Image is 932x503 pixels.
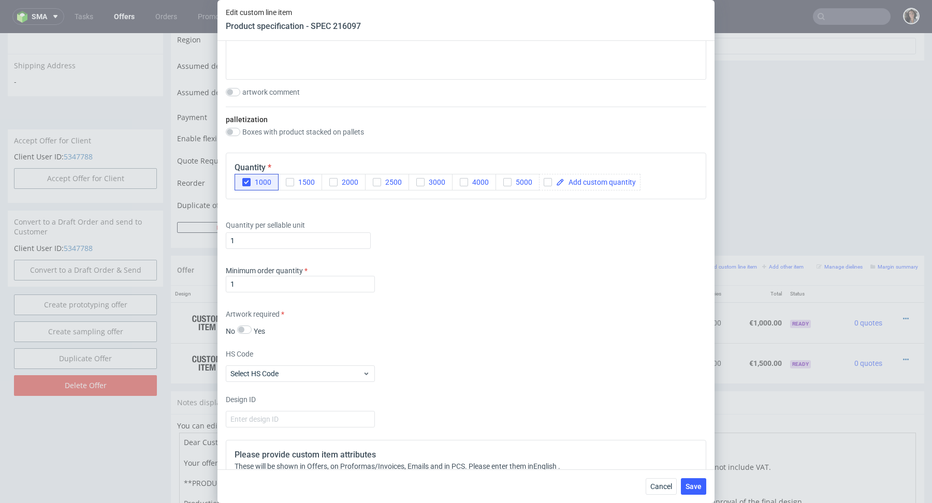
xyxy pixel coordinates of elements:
td: Assumed delivery country [177,23,320,49]
span: Edit custom line item [226,8,361,17]
strong: 770099 [274,326,299,334]
td: €1,500.00 [603,310,664,350]
span: Source: [323,337,363,345]
th: Status [786,253,832,270]
button: 3000 [409,174,453,190]
button: 1000 [235,174,279,190]
p: Client User ID: [14,210,157,220]
div: Accept Offer for Client [8,96,163,119]
label: artwork comment [242,88,300,96]
a: markdown [276,388,313,397]
a: 5347788 [64,210,93,220]
button: Cancel [646,478,677,495]
span: 2000 [338,178,358,186]
a: CBJL-1 [344,337,363,345]
button: 2000 [322,174,366,190]
span: 4000 [468,178,489,186]
button: 2500 [365,174,409,190]
label: palletization [226,115,268,124]
td: €1,000.00 [725,269,787,310]
label: HS Code [226,349,375,359]
small: Add other item [762,231,804,236]
button: Accept Offer for Client [14,135,157,156]
p: Client User ID: [14,119,157,129]
label: Minimum order quantity [226,267,308,275]
th: Net Total [603,253,664,270]
th: Unit Price [560,253,603,270]
td: 1500 [523,310,560,350]
span: Source: [323,297,363,304]
div: Karton-Pak Cieszyn • Custom [323,274,519,306]
button: Force CRM resync [177,189,304,200]
td: Reorder [177,143,320,164]
img: Hokodo [268,102,276,110]
label: Boxes with product stacked on pallets [242,128,364,136]
span: mailer box fefco 427 + inlay [323,274,411,285]
button: Save [681,478,706,495]
small: Margin summary [870,231,918,236]
label: Design ID [226,394,375,405]
small: Manage dielines [817,231,863,236]
small: Add line item from VMA [632,231,695,236]
td: Assumed delivery zipcode [177,49,320,76]
div: Convert to a Draft Order and send to Customer [8,177,163,210]
a: Create sampling offer [14,288,157,309]
span: Ready [790,287,811,295]
td: Quote Request ID [177,119,320,143]
label: Quantity per sellable unit [226,220,375,230]
img: ico-item-custom-a8f9c3db6a5631ce2f509e228e8b95abde266dc4376634de7b166047de09ff05.png [181,277,233,303]
td: €1.00 [560,269,603,310]
div: Karton-Pak Cieszyn • Custom [323,314,519,346]
td: €0.00 [664,269,725,310]
input: Delete Offer [14,342,157,363]
th: Name [319,253,523,270]
div: These will be shown in Offers, on Proformas/Invoices, Emails and in PCS. Please enter them in Eng... [235,461,697,471]
td: €1,500.00 [725,310,787,350]
span: SPEC- 216097 [412,276,450,284]
span: 3000 [425,178,445,186]
header: Product specification - SPEC 216097 [226,21,361,32]
input: Enter design ID [226,411,375,427]
span: 5000 [512,178,532,186]
span: 1500 [294,178,315,186]
td: €1.00 [560,310,603,350]
input: Only numbers [330,165,527,180]
a: Create prototyping offer [14,261,157,282]
span: mailer box fefco 427 + inlay [323,315,411,325]
label: Artwork required [226,309,375,319]
a: Duplicate Offer [14,315,157,336]
label: Quantity [235,162,271,172]
span: 1000 [251,178,271,186]
small: Add PIM line item [579,231,627,236]
button: 5000 [496,174,540,190]
img: ico-item-custom-a8f9c3db6a5631ce2f509e228e8b95abde266dc4376634de7b166047de09ff05.png [181,317,233,343]
td: Enable flexible payments [177,99,320,119]
input: Convert to a Draft Order & Send [14,227,157,247]
span: Save [686,483,702,490]
th: Total [725,253,787,270]
th: Dependencies [664,253,725,270]
span: Please provide custom item attributes [235,450,376,460]
span: 2500 [381,178,402,186]
th: Design [171,253,270,270]
td: Payment [177,76,320,99]
td: 1000 [523,269,560,310]
input: Save [478,189,534,200]
span: 0 quotes [854,326,882,334]
span: Cancel [650,483,672,490]
label: Yes [254,327,265,335]
span: Offer [177,233,194,241]
small: Add custom line item [701,231,757,236]
span: 0 quotes [854,286,882,294]
button: 4000 [452,174,496,190]
button: Single payment (default) [323,77,534,91]
button: 1500 [278,174,322,190]
span: Ready [790,327,811,335]
th: ID [270,253,319,270]
td: Duplicate of (Offer ID) [177,164,320,188]
td: €1,000.00 [603,269,664,310]
label: Select HS Code [230,369,279,378]
input: 1 [226,232,371,249]
div: Shipping Address [8,21,163,44]
a: 5347788 [64,119,93,128]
